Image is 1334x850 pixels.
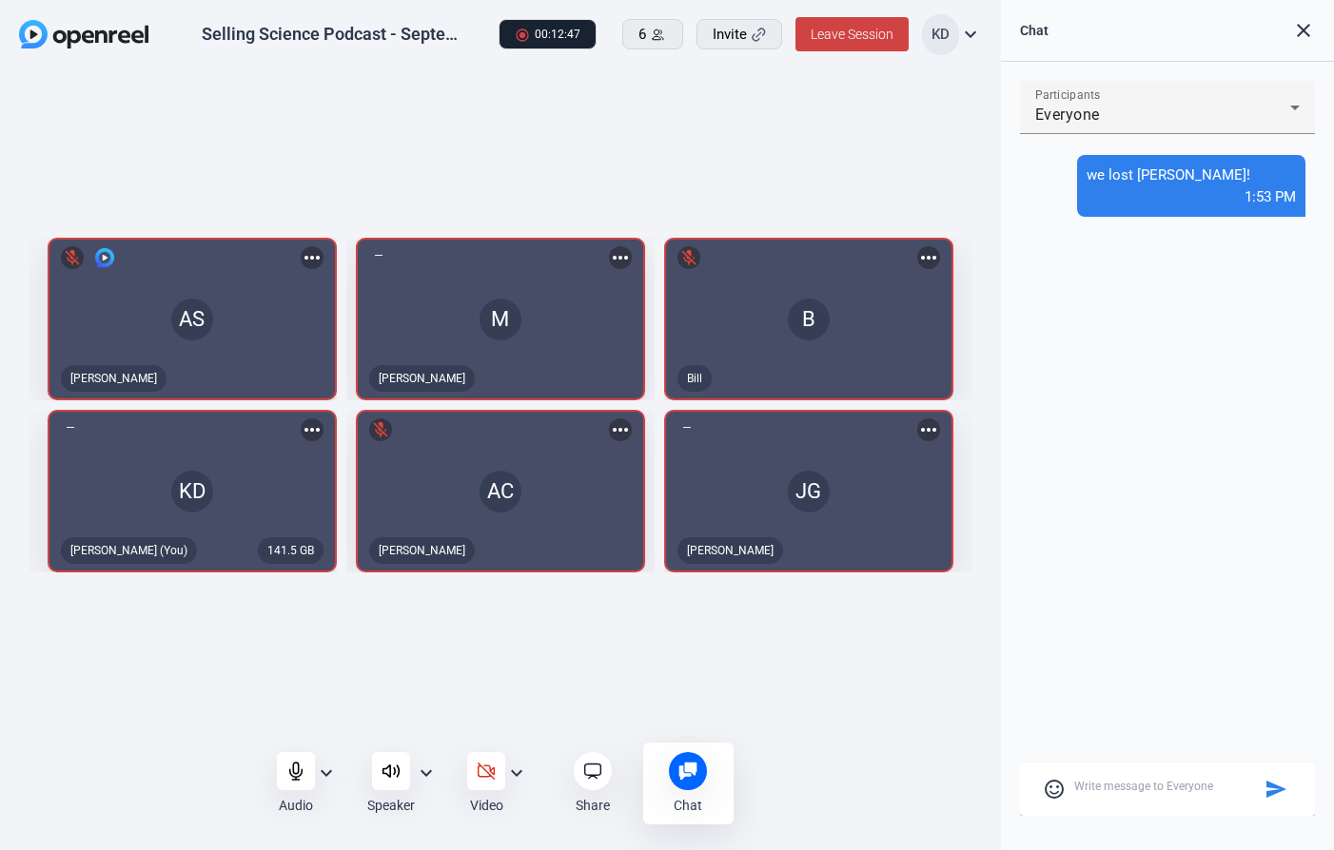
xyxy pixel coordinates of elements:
div: [PERSON_NAME] [369,365,475,392]
mat-icon: expand_more [315,762,338,784]
div: KD [922,14,959,55]
mat-icon: close [1292,19,1315,42]
span: Leave Session [811,27,893,42]
img: OpenReel logo [19,20,148,48]
div: Share [576,796,610,815]
mat-select-trigger: Everyone [1035,106,1100,124]
mat-icon: sentiment_satisfied_alt [1043,778,1066,801]
div: 1:53 PM [1087,186,1296,208]
mat-icon: more_horiz [917,418,940,441]
div: [PERSON_NAME] [61,365,167,392]
button: Invite [696,19,782,49]
div: [PERSON_NAME] (You) [61,537,197,564]
div: M [480,299,521,340]
mat-icon: expand_more [959,23,982,46]
mat-icon: expand_more [505,762,528,784]
div: Speaker [367,796,415,815]
div: [PERSON_NAME] [369,537,475,564]
mat-icon: more_horiz [301,418,324,441]
mat-icon: more_horiz [609,418,632,441]
mat-icon: mic_off [677,246,700,269]
mat-label: Participants [1035,88,1100,102]
div: KD [171,471,213,512]
img: logo [95,248,114,267]
div: JG [788,471,830,512]
div: B [788,299,830,340]
mat-icon: mic_off [61,246,84,269]
div: Selling Science Podcast - September (part 2) [202,23,473,46]
button: Leave Session [795,17,909,51]
mat-icon: more_horiz [609,246,632,269]
mat-icon: send [1265,778,1287,801]
div: [PERSON_NAME] [677,537,783,564]
button: 6 [622,19,683,49]
div: Video [470,796,503,815]
div: we lost [PERSON_NAME]! [1087,164,1296,186]
div: Bill [677,365,712,392]
span: 6 [638,24,646,46]
mat-icon: mic_off [369,418,392,441]
div: AS [171,299,213,340]
div: Chat [1020,19,1049,42]
mat-icon: more_horiz [301,246,324,269]
div: Chat [674,796,702,815]
span: Invite [713,24,747,46]
mat-icon: more_horiz [917,246,940,269]
div: AC [480,471,521,512]
mat-icon: expand_more [415,762,438,784]
div: Audio [279,796,313,815]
